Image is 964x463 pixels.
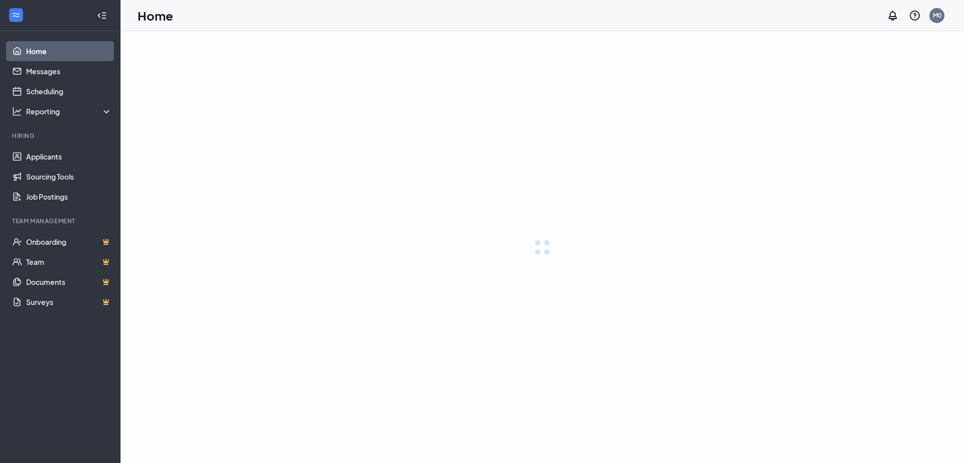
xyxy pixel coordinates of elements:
[138,7,173,24] h1: Home
[26,187,112,207] a: Job Postings
[933,11,941,20] div: M0
[26,167,112,187] a: Sourcing Tools
[26,41,112,61] a: Home
[26,292,112,312] a: SurveysCrown
[12,106,22,116] svg: Analysis
[12,217,110,225] div: Team Management
[887,10,899,22] svg: Notifications
[909,10,921,22] svg: QuestionInfo
[26,272,112,292] a: DocumentsCrown
[26,252,112,272] a: TeamCrown
[12,131,110,140] div: Hiring
[11,10,21,20] svg: WorkstreamLogo
[26,81,112,101] a: Scheduling
[26,61,112,81] a: Messages
[26,232,112,252] a: OnboardingCrown
[26,146,112,167] a: Applicants
[97,11,107,21] svg: Collapse
[26,106,112,116] div: Reporting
